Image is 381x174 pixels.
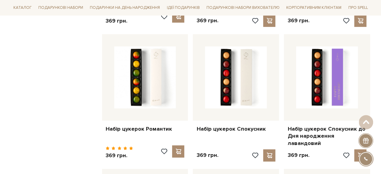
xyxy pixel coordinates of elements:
p: 369 грн. [196,17,218,24]
p: 369 грн. [288,17,309,24]
a: Подарункові набори вихователю [204,2,282,13]
p: 369 грн. [106,17,133,24]
a: Набір цукерок Романтик [106,125,185,132]
a: Ідеї подарунків [164,3,202,13]
p: 369 грн. [106,152,133,159]
a: Корпоративним клієнтам [284,2,344,13]
p: 369 грн. [196,152,218,159]
p: 369 грн. [288,152,309,159]
a: Про Spell [346,3,370,13]
a: Набір цукерок Спокусник до Дня народження лавандовий [288,125,366,147]
a: Каталог [11,3,34,13]
a: Набір цукерок Спокусник [196,125,275,132]
a: Подарунки на День народження [87,3,162,13]
a: Подарункові набори [36,3,86,13]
